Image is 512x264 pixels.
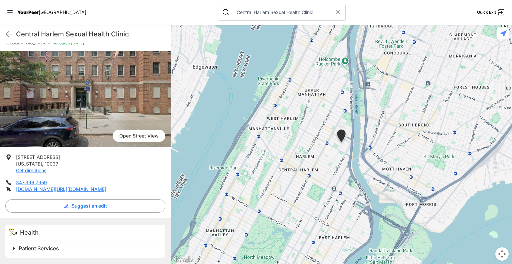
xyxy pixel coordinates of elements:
[495,247,509,261] button: Map camera controls
[16,186,106,192] a: [DOMAIN_NAME][URL][DOMAIN_NAME]
[477,10,496,15] span: Quick Exit
[172,255,194,264] img: Google
[16,161,42,167] span: [US_STATE]
[42,161,43,167] span: ,
[172,255,194,264] a: Open this area in Google Maps (opens a new window)
[113,130,165,142] span: Open Street View
[16,29,165,39] h1: Central Harlem Sexual Health Clinic
[16,168,46,173] a: Get directions
[20,229,39,236] span: Health
[72,203,107,209] span: Suggest an edit
[39,9,86,15] span: [GEOGRAPHIC_DATA]
[233,9,335,16] input: Search
[16,154,60,160] span: [STREET_ADDRESS]
[5,199,165,213] button: Suggest an edit
[477,8,505,16] a: Quick Exit
[16,180,47,185] a: 347.396.7959
[45,161,58,167] span: 10037
[19,245,59,252] span: Patient Services
[17,9,39,15] span: YourPeer
[17,10,86,14] a: YourPeer[GEOGRAPHIC_DATA]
